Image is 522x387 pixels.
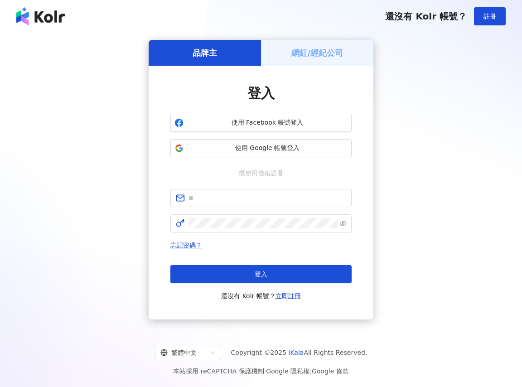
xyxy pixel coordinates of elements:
span: 登入 [255,271,267,278]
span: | [264,368,266,375]
span: 還沒有 Kolr 帳號？ [221,290,301,301]
button: 註冊 [474,7,506,25]
span: 或使用信箱註冊 [232,168,290,178]
span: 本站採用 reCAPTCHA 保護機制 [173,366,348,377]
h5: 品牌主 [193,47,217,58]
div: 繁體中文 [160,345,207,360]
button: 使用 Facebook 帳號登入 [170,114,352,132]
span: 使用 Facebook 帳號登入 [187,118,348,127]
a: 立即註冊 [275,292,301,300]
span: 還沒有 Kolr 帳號？ [385,11,467,22]
span: 登入 [247,85,275,101]
span: Copyright © 2025 All Rights Reserved. [231,347,367,358]
a: Google 條款 [312,368,349,375]
button: 登入 [170,265,352,283]
span: 使用 Google 帳號登入 [187,144,348,153]
button: 使用 Google 帳號登入 [170,139,352,157]
a: iKala [289,349,304,356]
img: logo [16,7,65,25]
h5: 網紅/經紀公司 [291,47,343,58]
a: Google 隱私權 [266,368,309,375]
a: 忘記密碼？ [170,242,202,249]
span: 註冊 [483,13,496,20]
span: | [309,368,312,375]
span: eye-invisible [340,220,346,227]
